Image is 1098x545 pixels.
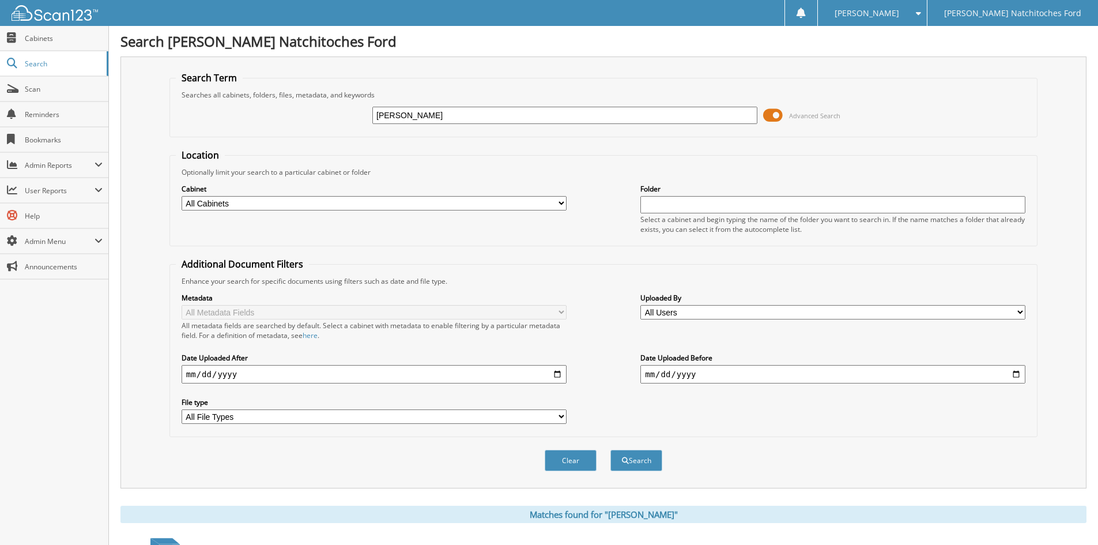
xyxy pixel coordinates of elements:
legend: Location [176,149,225,161]
div: Optionally limit your search to a particular cabinet or folder [176,167,1031,177]
div: All metadata fields are searched by default. Select a cabinet with metadata to enable filtering b... [182,321,567,340]
span: Reminders [25,110,103,119]
div: Matches found for "[PERSON_NAME]" [120,506,1086,523]
legend: Additional Document Filters [176,258,309,270]
label: File type [182,397,567,407]
label: Metadata [182,293,567,303]
span: Announcements [25,262,103,272]
div: Enhance your search for specific documents using filters such as date and file type. [176,276,1031,286]
span: Help [25,211,103,221]
label: Folder [640,184,1025,194]
span: Scan [25,84,103,94]
span: User Reports [25,186,95,196]
a: here [303,330,318,340]
span: Search [25,59,101,69]
h1: Search [PERSON_NAME] Natchitoches Ford [120,32,1086,51]
legend: Search Term [176,72,243,84]
span: Bookmarks [25,135,103,145]
span: [PERSON_NAME] [835,10,899,17]
label: Cabinet [182,184,567,194]
span: Admin Menu [25,236,95,246]
span: [PERSON_NAME] Natchitoches Ford [944,10,1081,17]
button: Search [610,450,662,471]
input: end [640,365,1025,384]
span: Admin Reports [25,160,95,170]
img: scan123-logo-white.svg [12,5,98,21]
label: Date Uploaded After [182,353,567,363]
input: start [182,365,567,384]
label: Uploaded By [640,293,1025,303]
label: Date Uploaded Before [640,353,1025,363]
div: Searches all cabinets, folders, files, metadata, and keywords [176,90,1031,100]
button: Clear [545,450,597,471]
span: Cabinets [25,33,103,43]
span: Advanced Search [789,111,840,120]
div: Select a cabinet and begin typing the name of the folder you want to search in. If the name match... [640,215,1025,234]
